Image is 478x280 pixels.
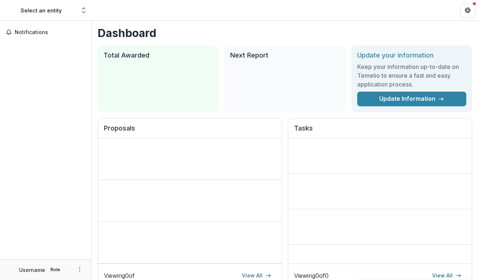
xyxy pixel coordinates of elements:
p: Role [48,266,62,273]
button: Notifications [3,26,88,38]
p: Viewing 0 of 0 [294,271,329,280]
button: More [75,265,84,274]
h2: Tasks [294,124,466,138]
h2: Total Awarded [104,51,213,59]
div: Select an entity [21,7,62,14]
button: Get Help [460,3,475,18]
h3: Keep your information up-to-date on Temelio to ensure a fast and easy application process. [357,62,466,89]
h1: Dashboard [98,26,472,40]
p: Viewing 0 of [104,271,135,280]
p: Username [19,266,45,274]
a: Update Information [357,92,466,106]
button: Open entity switcher [79,3,89,18]
h2: Update your information [357,51,466,59]
span: Notifications [15,29,86,36]
h2: Next Report [230,51,339,59]
h2: Proposals [104,124,276,138]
